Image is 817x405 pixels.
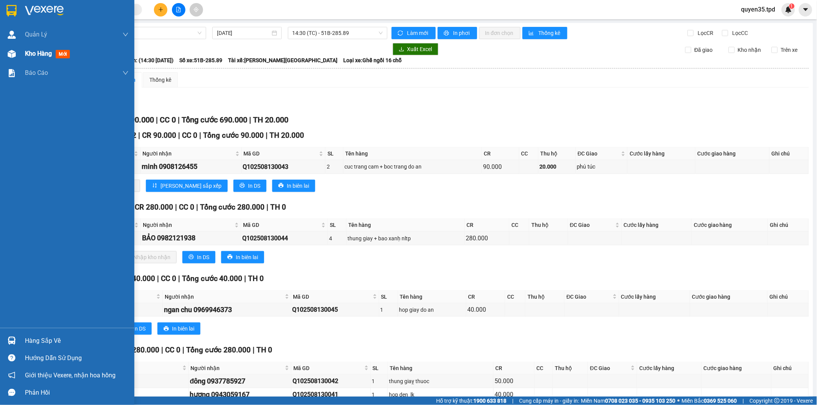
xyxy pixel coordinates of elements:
div: Q102508130043 [243,162,324,172]
span: caret-down [802,6,809,13]
div: 40.000 [495,390,533,399]
span: | [267,203,269,212]
th: Cước giao hàng [702,362,772,375]
span: download [399,46,404,53]
span: Tổng cước 90.000 [203,131,264,140]
span: | [743,397,744,405]
span: CC 0 [179,203,194,212]
th: CR [494,362,535,375]
button: aim [190,3,203,17]
div: 2 [327,162,342,171]
span: | [178,274,180,283]
span: Người nhận [142,149,234,158]
span: Giới thiệu Vexere, nhận hoa hồng [25,370,116,380]
span: 14:30 (TC) - 51B-285.89 [293,27,383,39]
button: printerIn biên lai [157,322,200,335]
span: | [253,345,255,354]
button: bar-chartThống kê [523,27,567,39]
th: Cước giao hàng [696,147,769,160]
div: 1 [372,390,386,399]
span: CC 0 [161,274,176,283]
th: CR [466,291,506,303]
th: Tên hàng [344,147,482,160]
span: Quản Lý [25,30,47,39]
span: Nhận: [67,7,86,15]
img: icon-new-feature [785,6,792,13]
img: logo-vxr [7,5,17,17]
td: Q102508130042 [291,375,371,388]
span: ĐC Giao [570,221,614,229]
div: Q102508130044 [242,233,326,243]
span: | [182,345,184,354]
span: printer [164,326,169,332]
div: 1 [372,377,386,385]
span: file-add [176,7,181,12]
img: warehouse-icon [8,31,16,39]
div: 4 [329,234,345,243]
span: Tổng cước 40.000 [182,274,243,283]
span: TH 0 [248,274,264,283]
span: printer [444,30,450,36]
span: In DS [133,324,146,333]
th: Cước lấy hàng [619,291,690,303]
span: Mã GD [293,293,371,301]
th: Thu hộ [553,362,588,375]
span: Mã GD [244,149,318,158]
span: Làm mới [407,29,430,37]
span: printer [227,254,233,260]
div: Hàng sắp về [25,335,129,347]
span: Người nhận [191,364,284,372]
th: Tên hàng [347,219,465,231]
span: ĐC Giao [567,293,611,301]
img: warehouse-icon [8,50,16,58]
span: | [245,274,246,283]
span: Đã giao [691,46,716,54]
td: Q102508130043 [242,160,326,174]
th: SL [326,147,344,160]
img: warehouse-icon [8,337,16,345]
button: downloadNhập kho nhận [119,251,177,263]
span: bar-chart [529,30,535,36]
span: In biên lai [172,324,194,333]
span: Báo cáo [25,68,48,78]
span: Người nhận [165,293,283,301]
span: CC 0 [182,131,197,140]
span: Số xe: 51B-285.89 [179,56,222,64]
span: printer [278,183,284,189]
div: BẢO 0982121938 [142,233,240,243]
th: CR [465,219,509,231]
th: Ghi chú [768,291,809,303]
span: question-circle [8,354,15,362]
span: CR 40.000 [121,274,155,283]
div: đông 0937785927 [190,376,290,387]
span: ⚪️ [678,399,680,402]
span: | [266,131,268,140]
span: | [199,131,201,140]
th: CC [519,147,539,160]
span: Miền Bắc [682,397,737,405]
sup: 1 [789,3,795,9]
span: | [249,115,251,124]
span: Miền Nam [581,397,676,405]
div: minh 0908126455 [142,161,240,172]
span: [PERSON_NAME] sắp xếp [160,182,222,190]
span: Hỗ trợ kỹ thuật: [436,397,507,405]
span: Loại xe: Ghế ngồi 16 chỗ [343,56,402,64]
th: Thu hộ [539,147,576,160]
button: printerIn biên lai [272,180,315,192]
span: | [513,397,514,405]
strong: 0708 023 035 - 0935 103 250 [605,398,676,404]
span: aim [193,7,199,12]
div: Trạm 3.5 TLài [7,7,62,25]
span: | [161,345,163,354]
div: Thống kê [149,76,171,84]
div: thung giaỵ thuoc [389,377,492,385]
th: Cước lấy hàng [637,362,701,375]
span: Thống kê [538,29,561,37]
span: TH 20.000 [270,131,304,140]
div: 1 [380,306,397,314]
span: printer [189,254,194,260]
span: Chuyến: (14:30 [DATE]) [117,56,174,64]
th: Thu hộ [526,291,565,303]
span: ĐC Giao [578,149,620,158]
